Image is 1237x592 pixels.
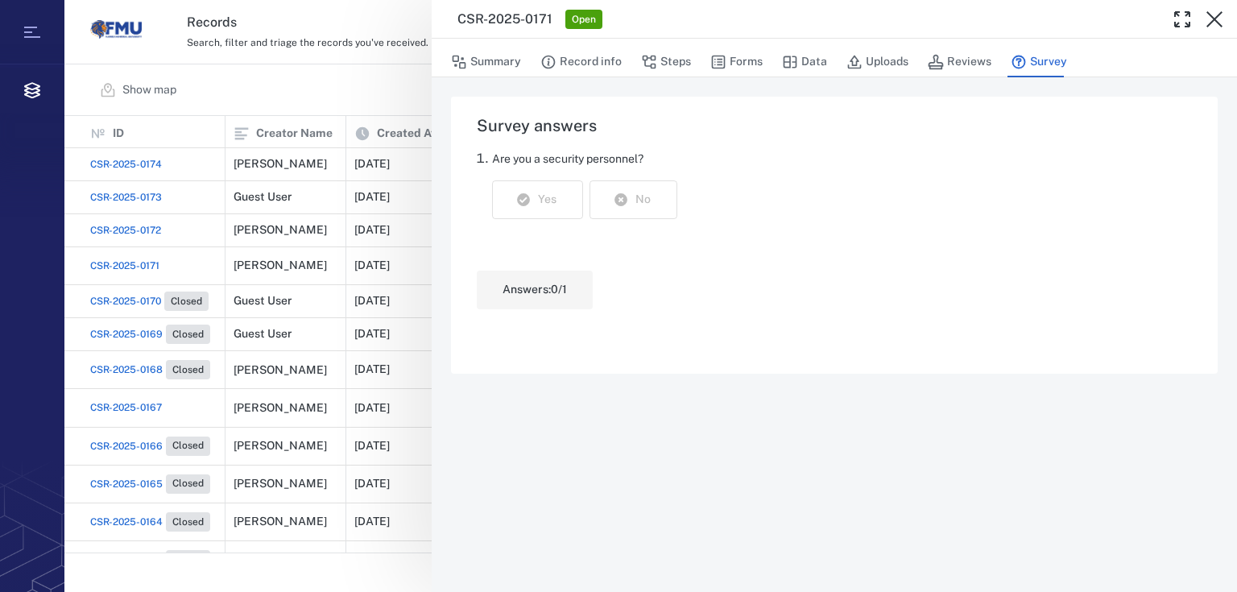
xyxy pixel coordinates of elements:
button: Steps [641,47,691,77]
button: Uploads [846,47,908,77]
h3: CSR-2025-0171 [457,10,552,29]
button: Toggle Fullscreen [1166,3,1198,35]
p: Are you a security personnel? [492,151,979,168]
button: Data [782,47,827,77]
span: Open [569,13,599,27]
button: Survey [1011,47,1067,77]
button: Close [1198,3,1231,35]
button: Forms [710,47,763,77]
button: Reviews [928,47,991,77]
h4: Survey answers [477,116,979,136]
button: Record info [540,47,622,77]
button: Summary [451,47,521,77]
